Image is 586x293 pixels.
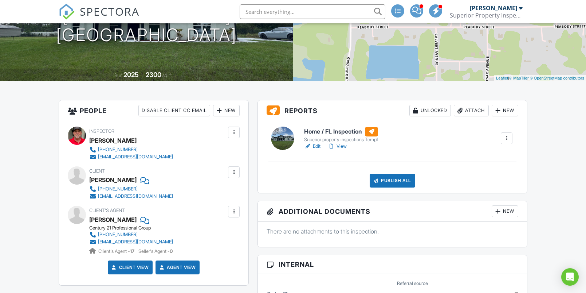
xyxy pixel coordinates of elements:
[267,227,518,235] p: There are no attachments to this inspection.
[509,76,529,80] a: © MapTiler
[98,248,135,254] span: Client's Agent -
[98,154,173,160] div: [EMAIL_ADDRESS][DOMAIN_NAME]
[89,168,105,174] span: Client
[258,255,527,274] h3: Internal
[59,4,75,20] img: The Best Home Inspection Software - Spectora
[80,4,139,19] span: SPECTORA
[304,127,378,143] a: Home / FL Inspection Superior property inspections Temp1
[258,201,527,222] h3: Additional Documents
[98,147,138,153] div: [PHONE_NUMBER]
[240,4,385,19] input: Search everything...
[492,105,518,116] div: New
[89,185,173,193] a: [PHONE_NUMBER]
[130,248,134,254] strong: 17
[258,100,527,121] h3: Reports
[170,248,173,254] strong: 0
[370,174,415,188] div: Publish All
[304,127,378,136] h6: Home / FL Inspection
[328,143,347,150] a: View
[138,248,173,254] span: Seller's Agent -
[492,205,518,217] div: New
[89,193,173,200] a: [EMAIL_ADDRESS][DOMAIN_NAME]
[454,105,489,116] div: Attach
[89,128,114,134] span: Inspector
[470,4,517,12] div: [PERSON_NAME]
[89,208,125,213] span: Client's Agent
[59,10,139,25] a: SPECTORA
[98,193,173,199] div: [EMAIL_ADDRESS][DOMAIN_NAME]
[89,174,137,185] div: [PERSON_NAME]
[409,105,451,116] div: Unlocked
[397,280,428,287] label: Referral source
[98,186,138,192] div: [PHONE_NUMBER]
[89,231,173,238] a: [PHONE_NUMBER]
[89,238,173,246] a: [EMAIL_ADDRESS][DOMAIN_NAME]
[98,239,173,245] div: [EMAIL_ADDRESS][DOMAIN_NAME]
[162,73,173,78] span: sq. ft.
[89,225,179,231] div: Century 21 Professional Group
[98,232,138,238] div: [PHONE_NUMBER]
[59,100,248,121] h3: People
[561,268,579,286] div: Open Intercom Messenger
[89,153,173,161] a: [EMAIL_ADDRESS][DOMAIN_NAME]
[114,73,122,78] span: Built
[56,7,237,45] h1: [STREET_ADDRESS] [GEOGRAPHIC_DATA]
[110,264,149,271] a: Client View
[496,76,508,80] a: Leaflet
[138,105,210,116] div: Disable Client CC Email
[213,105,240,116] div: New
[494,75,586,81] div: |
[304,137,378,143] div: Superior property inspections Temp1
[89,214,137,225] a: [PERSON_NAME]
[158,264,196,271] a: Agent View
[304,143,320,150] a: Edit
[146,71,161,78] div: 2300
[89,146,173,153] a: [PHONE_NUMBER]
[123,71,139,78] div: 2025
[450,12,523,19] div: Superior Property Inspections LLC
[530,76,584,80] a: © OpenStreetMap contributors
[89,135,137,146] div: [PERSON_NAME]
